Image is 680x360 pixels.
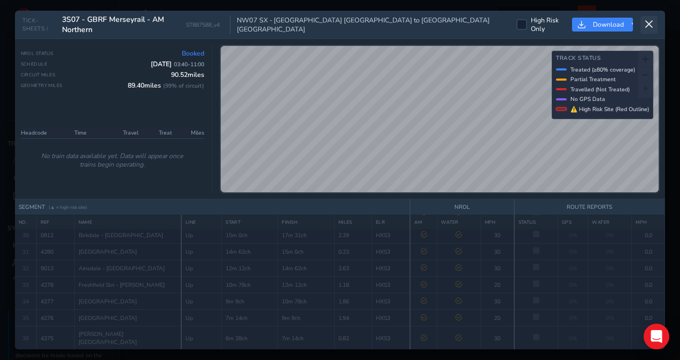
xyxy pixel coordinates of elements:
[278,260,334,277] td: 14m 62ch
[570,66,635,74] span: Treated (≥80% coverage)
[372,215,410,230] th: ELR
[334,310,372,326] td: 1.94
[558,215,588,230] th: GPS
[569,264,577,272] span: 0%
[278,227,334,244] td: 17m 31ch
[632,244,665,260] td: 0.0
[128,81,204,90] span: 89.40 miles
[570,95,605,103] span: No GPS Data
[163,82,204,90] span: ( 99 % of circuit)
[644,324,669,349] div: Open Intercom Messenger
[278,310,334,326] td: 9m 9ch
[222,244,278,260] td: 14m 62ch
[181,244,222,260] td: Up
[278,277,334,293] td: 12m 12ch
[142,127,176,139] th: Treat
[606,298,614,306] span: 0%
[221,46,659,193] canvas: Map
[632,215,665,230] th: MPH
[372,310,410,326] td: HXS3
[632,293,665,310] td: 0.0
[569,314,577,322] span: 0%
[15,199,410,215] th: SEGMENT
[222,215,278,230] th: START
[410,215,437,230] th: AM
[372,227,410,244] td: HXS3
[606,248,614,256] span: 0%
[79,264,165,272] span: Ainsdale - [GEOGRAPHIC_DATA]
[372,277,410,293] td: HXS3
[334,244,372,260] td: 0.23
[606,264,614,272] span: 0%
[181,227,222,244] td: Up
[410,199,514,215] th: NROL
[181,310,222,326] td: Up
[514,199,665,215] th: ROUTE REPORTS
[334,277,372,293] td: 1.18
[175,127,204,139] th: Miles
[334,215,372,230] th: MILES
[437,215,481,230] th: WATER
[588,215,632,230] th: WATER
[481,293,514,310] td: 30
[570,75,616,83] span: Partial Treatment
[181,260,222,277] td: Up
[569,298,577,306] span: 0%
[181,277,222,293] td: Up
[222,227,278,244] td: 15m 0ch
[570,105,649,113] span: ⚠ High Risk Site (Red Outline)
[606,314,614,322] span: 0%
[334,227,372,244] td: 2.39
[278,293,334,310] td: 10m 78ch
[334,293,372,310] td: 1.86
[181,215,222,230] th: LINE
[606,231,614,239] span: 0%
[481,227,514,244] td: 30
[278,244,334,260] td: 15m 0ch
[632,227,665,244] td: 0.0
[481,310,514,326] td: 20
[569,231,577,239] span: 0%
[514,215,558,230] th: STATUS
[79,281,165,289] span: Freshfield Stn - [PERSON_NAME]
[632,310,665,326] td: 0.0
[632,260,665,277] td: 0.0
[569,248,577,256] span: 0%
[372,260,410,277] td: HXS3
[372,293,410,310] td: HXS3
[222,260,278,277] td: 12m 12ch
[222,277,278,293] td: 10m 78ch
[632,277,665,293] td: 0.0
[74,215,181,230] th: NAME
[570,85,630,93] span: Travelled (Not Treated)
[481,260,514,277] td: 30
[174,60,204,68] span: 03:40 - 11:00
[606,281,614,289] span: 0%
[278,215,334,230] th: FINISH
[556,55,649,62] h4: Track Status
[334,260,372,277] td: 2.63
[79,231,163,239] span: Birkdale - [GEOGRAPHIC_DATA]
[181,293,222,310] td: Up
[481,215,514,230] th: MPH
[151,60,204,68] span: [DATE]
[222,293,278,310] td: 9m 9ch
[569,281,577,289] span: 0%
[481,244,514,260] td: 30
[21,138,205,182] td: No train data available yet. Data will appear once trains begin operating.
[372,244,410,260] td: HXS3
[481,277,514,293] td: 20
[171,71,204,79] span: 90.52 miles
[222,310,278,326] td: 7m 14ch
